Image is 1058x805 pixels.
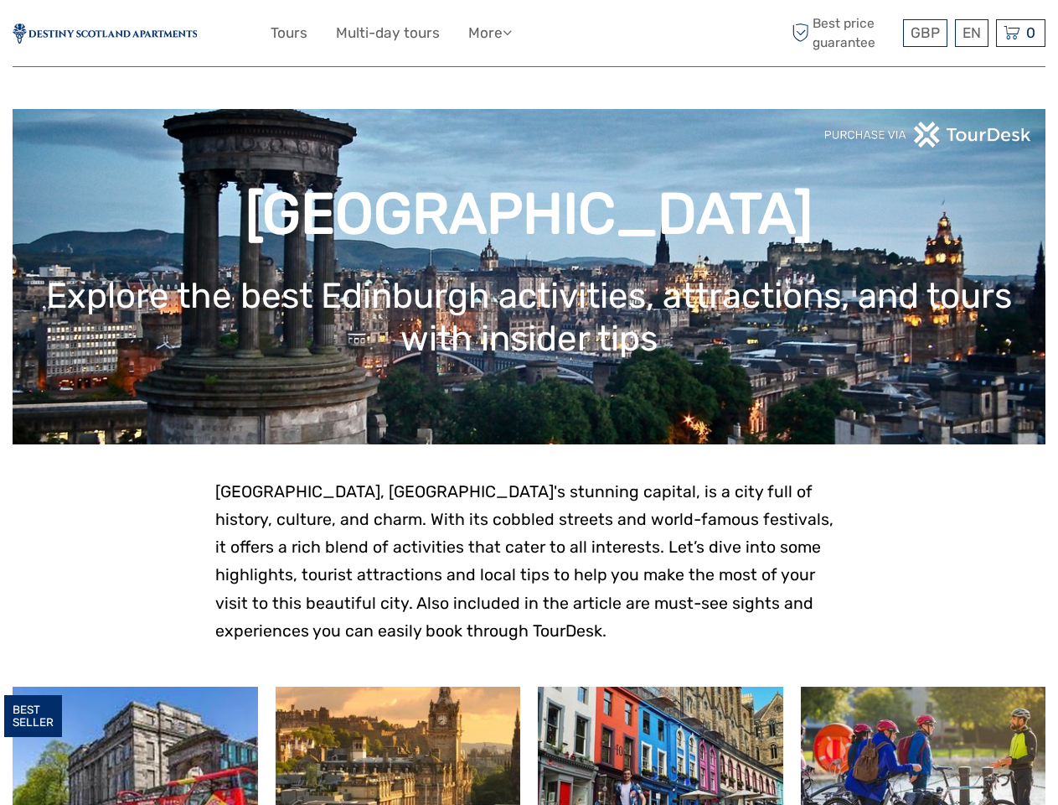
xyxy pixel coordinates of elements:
[13,23,197,44] img: 2586-5bdb998b-20c5-4af0-9f9c-ddee4a3bcf6d_logo_small.jpg
[215,482,833,557] span: [GEOGRAPHIC_DATA], [GEOGRAPHIC_DATA]'s stunning capital, is a city full of history, culture, and ...
[1024,24,1038,41] span: 0
[787,14,899,51] span: Best price guarantee
[468,21,512,45] a: More
[336,21,440,45] a: Multi-day tours
[38,275,1020,360] h1: Explore the best Edinburgh activities, attractions, and tours with insider tips
[215,538,821,640] span: activities that cater to all interests. Let’s dive into some highlights, tourist attractions and ...
[911,24,940,41] span: GBP
[823,122,1033,148] img: PurchaseViaTourDeskwhite.png
[271,21,307,45] a: Tours
[955,19,988,47] div: EN
[38,180,1020,248] h1: [GEOGRAPHIC_DATA]
[4,695,62,737] div: BEST SELLER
